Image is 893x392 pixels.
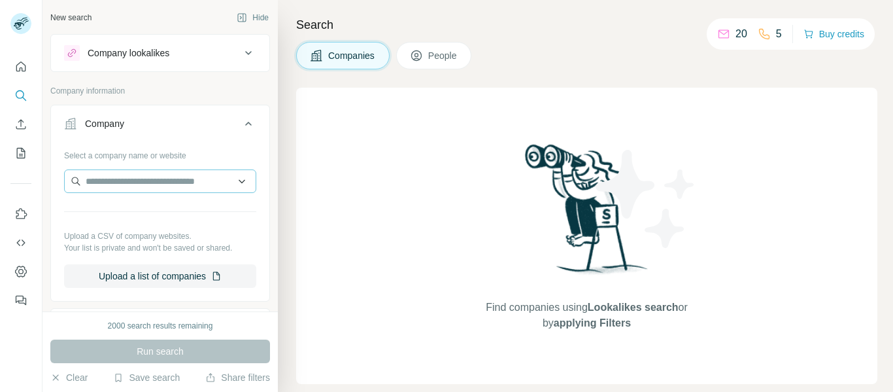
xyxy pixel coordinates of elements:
button: My lists [10,141,31,165]
p: Your list is private and won't be saved or shared. [64,242,256,254]
p: 20 [735,26,747,42]
button: Company lookalikes [51,37,269,69]
button: Upload a list of companies [64,264,256,288]
div: Company [85,117,124,130]
div: Company lookalikes [88,46,169,60]
button: Company [51,108,269,145]
button: Enrich CSV [10,113,31,136]
span: Companies [328,49,376,62]
img: Surfe Illustration - Stars [587,140,705,258]
p: 5 [776,26,782,42]
img: Surfe Illustration - Woman searching with binoculars [519,141,655,287]
span: Find companies using or by [482,300,691,331]
p: Upload a CSV of company websites. [64,230,256,242]
button: Buy credits [803,25,864,43]
span: applying Filters [554,317,631,329]
button: Feedback [10,289,31,312]
span: People [428,49,458,62]
div: 2000 search results remaining [108,320,213,332]
button: Dashboard [10,260,31,283]
span: Lookalikes search [588,302,679,313]
p: Company information [50,85,270,97]
button: Use Surfe on LinkedIn [10,202,31,226]
h4: Search [296,16,877,34]
button: Clear [50,371,88,384]
div: New search [50,12,92,24]
button: Save search [113,371,180,384]
button: Search [10,84,31,107]
div: Select a company name or website [64,145,256,162]
button: Share filters [205,371,270,384]
button: Hide [227,8,278,27]
button: Quick start [10,55,31,79]
button: Use Surfe API [10,231,31,255]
